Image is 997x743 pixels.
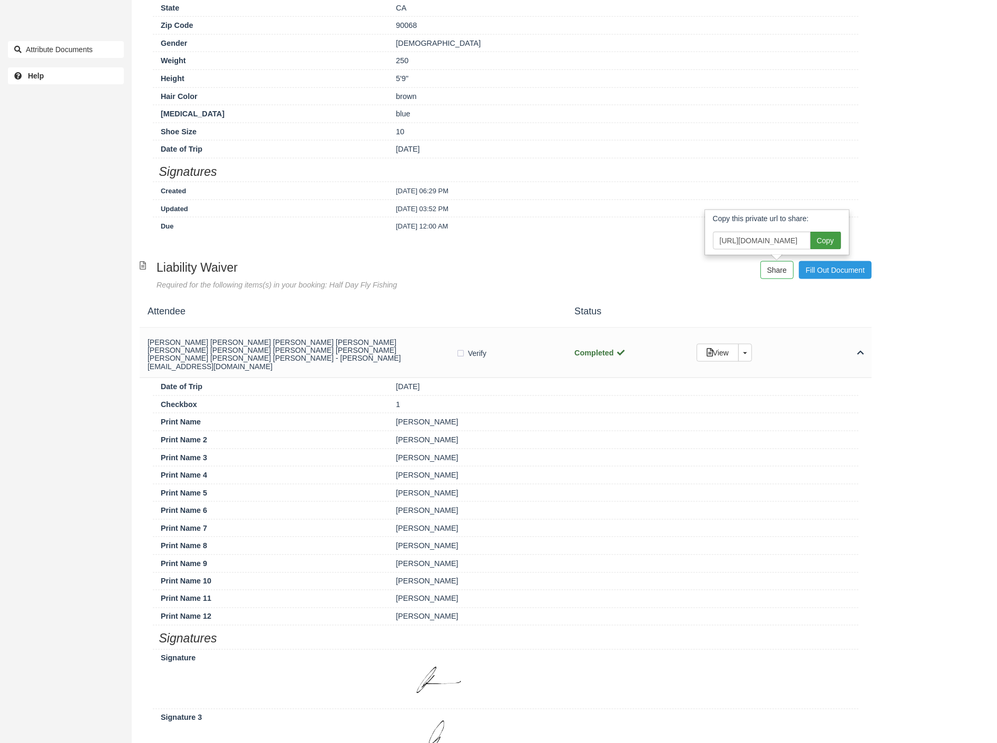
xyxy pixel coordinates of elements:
a: View [697,344,739,362]
h4: Attendee [140,306,566,317]
small: [DATE] 06:29 PM [396,187,448,195]
div: [PERSON_NAME] [388,558,858,569]
div: Print Name 7 [153,523,388,534]
div: Zip Code [153,20,388,31]
div: Checkbox [153,399,388,410]
div: 5'9" [388,73,858,84]
h2: Signatures [153,629,858,646]
div: Gender [153,38,388,49]
div: [DATE] [388,381,858,392]
div: 90068 [388,20,858,31]
div: State [153,3,388,14]
small: Updated [161,205,188,213]
div: Hair Color [153,91,388,102]
div: [PERSON_NAME] [388,523,858,534]
div: Print Name 4 [153,470,388,481]
div: Print Name 3 [153,452,388,463]
div: Print Name 10 [153,576,388,587]
h2: Signatures [153,162,858,179]
div: 1 [388,399,858,410]
div: Shoe Size [153,126,388,137]
div: [PERSON_NAME] [388,505,858,516]
div: Print Name 2 [153,434,388,445]
small: [DATE] 03:52 PM [396,205,448,213]
div: [PERSON_NAME] [388,576,858,587]
div: [PERSON_NAME] [388,470,858,481]
b: Help [28,72,44,80]
small: Due [161,222,173,230]
div: [DATE] [388,144,858,155]
div: Print Name 8 [153,540,388,551]
div: Print Name 9 [153,558,388,569]
div: [MEDICAL_DATA] [153,108,388,120]
div: [PERSON_NAME] [388,611,858,622]
div: Required for the following items(s) in your booking: Half Day Fly Fishing [157,280,608,291]
div: [PERSON_NAME] [388,452,858,463]
div: Signature 3 [153,712,388,724]
div: [PERSON_NAME] [388,488,858,499]
div: 250 [388,55,858,66]
div: blue [388,108,858,120]
div: [DEMOGRAPHIC_DATA] [388,38,858,49]
div: Print Name 6 [153,505,388,516]
div: Print Name 5 [153,488,388,499]
a: Help [8,67,124,84]
div: [PERSON_NAME] [388,593,858,605]
strong: Completed [574,349,625,357]
div: Date of Trip [153,381,388,392]
span: Verify [468,348,486,359]
div: Height [153,73,388,84]
div: Signature [153,653,388,664]
h4: Status [566,306,689,317]
div: Weight [153,55,388,66]
div: Print Name [153,417,388,428]
h2: Liability Waiver [157,261,608,274]
div: Date of Trip [153,144,388,155]
button: Share [760,261,794,279]
div: Print Name 12 [153,611,388,622]
div: [PERSON_NAME] [388,540,858,551]
div: brown [388,91,858,102]
small: [DATE] 12:00 AM [396,222,448,230]
div: Print Name 11 [153,593,388,605]
img: 218564.png [396,653,553,706]
div: [PERSON_NAME] [388,434,858,445]
a: Fill Out Document [799,261,872,279]
span: Copy [810,232,841,250]
h5: [PERSON_NAME] [PERSON_NAME] [PERSON_NAME] [PERSON_NAME] [PERSON_NAME] [PERSON_NAME] [PERSON_NAME]... [148,339,456,371]
div: [PERSON_NAME] [388,417,858,428]
button: Attribute Documents [8,41,124,58]
small: Created [161,187,186,195]
div: 10 [388,126,858,137]
h3: Copy this private url to share: [706,211,848,227]
div: CA [388,3,858,14]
